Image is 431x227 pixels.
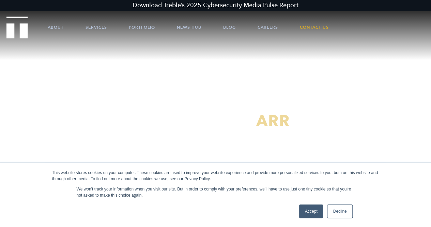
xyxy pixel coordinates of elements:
[52,170,379,182] div: This website stores cookies on your computer. These cookies are used to improve your website expe...
[299,204,323,218] a: Accept
[129,17,155,38] a: Portfolio
[6,16,28,38] img: Treble logo
[327,204,352,218] a: Decline
[300,17,329,38] a: Contact Us
[48,17,64,38] a: About
[86,17,107,38] a: Services
[256,111,290,132] span: ARR
[223,17,236,38] a: Blog
[258,17,278,38] a: Careers
[77,186,355,198] p: We won't track your information when you visit our site. But in order to comply with your prefere...
[177,17,201,38] a: News Hub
